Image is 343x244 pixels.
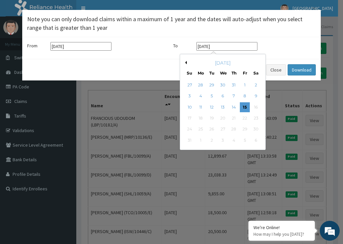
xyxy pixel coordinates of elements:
[288,64,316,75] button: Download
[50,42,111,51] input: Select start date
[251,91,261,101] div: Choose Saturday, August 9th, 2025
[196,113,206,123] div: Not available Monday, August 18th, 2025
[184,80,261,146] div: month 2025-08
[251,102,261,112] div: Not available Saturday, August 16th, 2025
[218,135,228,145] div: Not available Wednesday, September 3rd, 2025
[229,102,239,112] div: Choose Thursday, August 14th, 2025
[251,113,261,123] div: Not available Saturday, August 23rd, 2025
[253,231,310,237] p: How may I help you today?
[196,102,206,112] div: Choose Monday, August 11th, 2025
[185,113,195,123] div: Not available Sunday, August 17th, 2025
[242,70,248,76] div: Fr
[187,70,192,76] div: Su
[240,124,250,134] div: Not available Friday, August 29th, 2025
[185,102,195,112] div: Choose Sunday, August 10th, 2025
[207,80,217,90] div: Choose Tuesday, July 29th, 2025
[34,37,111,46] div: Chat with us now
[185,135,195,145] div: Not available Sunday, August 31st, 2025
[220,70,226,76] div: We
[185,80,195,90] div: Choose Sunday, July 27th, 2025
[185,91,195,101] div: Choose Sunday, August 3rd, 2025
[109,3,125,19] div: Minimize live chat window
[183,60,263,66] div: [DATE]
[185,124,195,134] div: Not available Sunday, August 24th, 2025
[251,135,261,145] div: Not available Saturday, September 6th, 2025
[207,113,217,123] div: Not available Tuesday, August 19th, 2025
[229,80,239,90] div: Choose Thursday, July 31st, 2025
[207,102,217,112] div: Choose Tuesday, August 12th, 2025
[198,70,203,76] div: Mo
[229,113,239,123] div: Not available Thursday, August 21st, 2025
[196,80,206,90] div: Choose Monday, July 28th, 2025
[240,113,250,123] div: Not available Friday, August 22nd, 2025
[251,80,261,90] div: Choose Saturday, August 2nd, 2025
[196,91,206,101] div: Choose Monday, August 4th, 2025
[229,91,239,101] div: Choose Thursday, August 7th, 2025
[183,61,187,64] button: Previous Month
[231,70,237,76] div: Th
[312,4,316,13] span: ×
[218,124,228,134] div: Not available Wednesday, August 27th, 2025
[209,70,215,76] div: Tu
[218,91,228,101] div: Choose Wednesday, August 6th, 2025
[3,169,126,192] textarea: Type your message and hit 'Enter'
[253,224,310,230] div: We're Online!
[253,70,259,76] div: Sa
[311,5,316,12] button: Close
[240,80,250,90] div: Choose Friday, August 1st, 2025
[207,91,217,101] div: Choose Tuesday, August 5th, 2025
[240,135,250,145] div: Not available Friday, September 5th, 2025
[218,80,228,90] div: Choose Wednesday, July 30th, 2025
[196,124,206,134] div: Not available Monday, August 25th, 2025
[240,91,250,101] div: Choose Friday, August 8th, 2025
[207,135,217,145] div: Not available Tuesday, September 2nd, 2025
[173,42,193,49] label: To
[38,77,92,144] span: We're online!
[229,124,239,134] div: Not available Thursday, August 28th, 2025
[196,42,257,51] input: Select end date
[27,42,47,49] label: From
[251,124,261,134] div: Not available Saturday, August 30th, 2025
[27,15,316,32] h4: Note you can only download claims within a maximum of 1 year and the dates will auto-adjust when ...
[229,135,239,145] div: Not available Thursday, September 4th, 2025
[196,135,206,145] div: Not available Monday, September 1st, 2025
[207,124,217,134] div: Not available Tuesday, August 26th, 2025
[218,102,228,112] div: Choose Wednesday, August 13th, 2025
[218,113,228,123] div: Not available Wednesday, August 20th, 2025
[240,102,250,112] div: Choose Friday, August 15th, 2025
[12,33,27,50] img: d_794563401_company_1708531726252_794563401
